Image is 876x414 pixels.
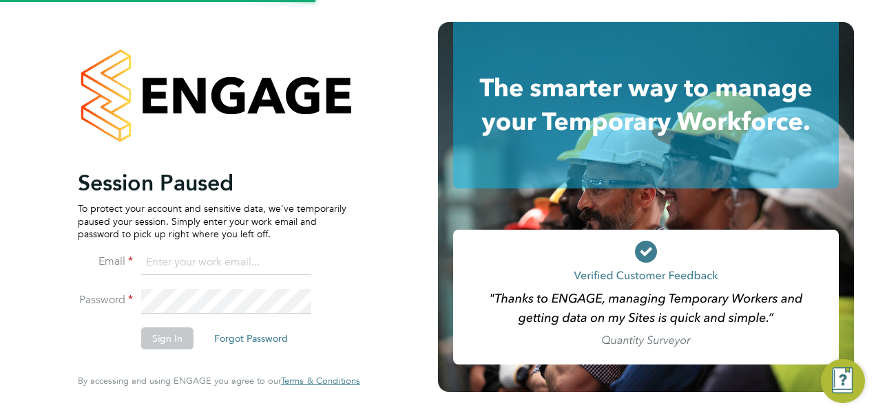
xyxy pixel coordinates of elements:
[281,375,360,386] a: Terms & Conditions
[141,327,194,349] button: Sign In
[78,375,360,386] span: By accessing and using ENGAGE you agree to our
[821,359,865,403] button: Engage Resource Center
[281,375,360,386] span: Terms & Conditions
[78,293,133,307] label: Password
[203,327,299,349] button: Forgot Password
[141,250,311,275] input: Enter your work email...
[78,202,346,240] p: To protect your account and sensitive data, we've temporarily paused your session. Simply enter y...
[78,254,133,269] label: Email
[78,169,346,197] h2: Session Paused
